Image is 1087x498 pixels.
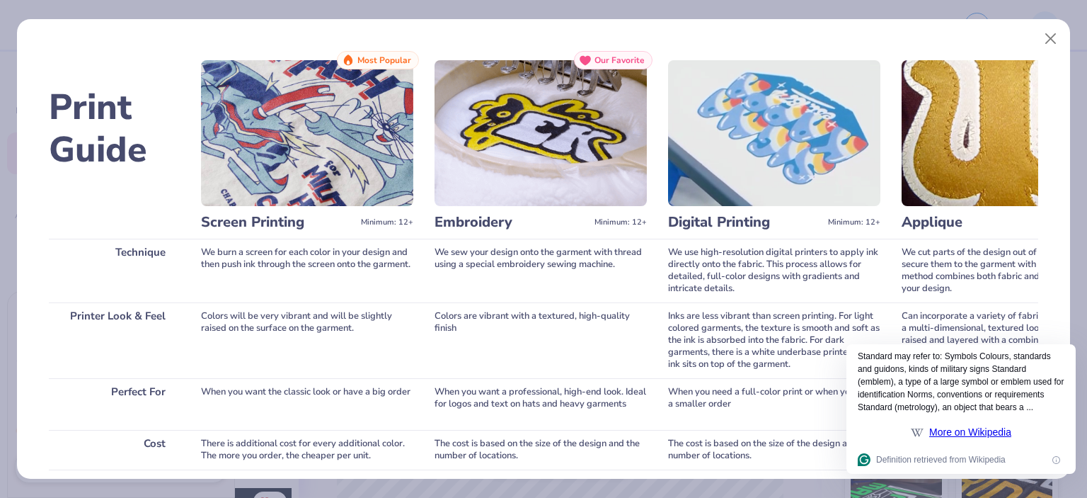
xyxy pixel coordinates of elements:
[668,302,880,378] div: Inks are less vibrant than screen printing. For light colored garments, the texture is smooth and...
[668,213,822,232] h3: Digital Printing
[902,213,1056,232] h3: Applique
[201,60,413,206] img: Screen Printing
[668,378,880,430] div: When you need a full-color print or when you have a smaller order
[435,430,647,470] div: The cost is based on the size of the design and the number of locations.
[49,302,180,378] div: Printer Look & Feel
[435,60,647,206] img: Embroidery
[668,60,880,206] img: Digital Printing
[201,213,355,232] h3: Screen Printing
[594,55,645,65] span: Our Favorite
[201,302,413,378] div: Colors will be very vibrant and will be slightly raised on the surface on the garment.
[435,213,589,232] h3: Embroidery
[435,378,647,430] div: When you want a professional, high-end look. Ideal for logos and text on hats and heavy garments
[435,239,647,302] div: We sew your design onto the garment with thread using a special embroidery sewing machine.
[668,239,880,302] div: We use high-resolution digital printers to apply ink directly onto the fabric. This process allow...
[201,430,413,470] div: There is additional cost for every additional color. The more you order, the cheaper per unit.
[49,430,180,470] div: Cost
[828,217,880,227] span: Minimum: 12+
[594,217,647,227] span: Minimum: 12+
[49,239,180,302] div: Technique
[435,302,647,378] div: Colors are vibrant with a textured, high-quality finish
[668,430,880,470] div: The cost is based on the size of the design and the number of locations.
[357,55,411,65] span: Most Popular
[1037,26,1064,52] button: Close
[361,217,413,227] span: Minimum: 12+
[201,378,413,430] div: When you want the classic look or have a big order
[49,378,180,430] div: Perfect For
[49,86,180,171] h2: Print Guide
[201,239,413,302] div: We burn a screen for each color in your design and then push ink through the screen onto the garm...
